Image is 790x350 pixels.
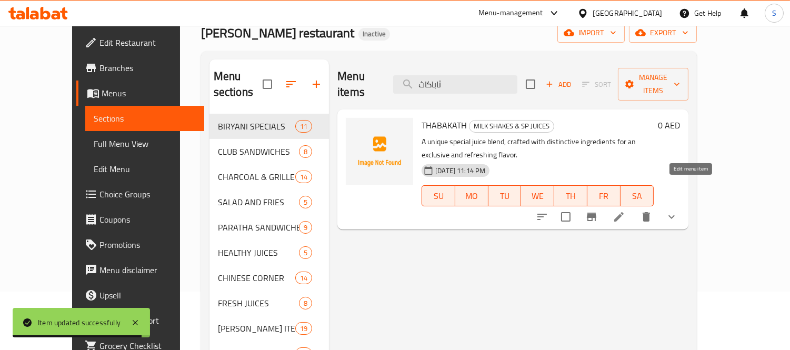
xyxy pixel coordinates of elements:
p: A unique special juice blend, crafted with distinctive ingredients for an exclusive and refreshin... [422,135,653,162]
img: THABAKATH [346,118,413,185]
a: Coupons [76,207,204,232]
button: SU [422,185,455,206]
div: BIRYANI SPECIALS11 [209,114,329,139]
a: Menus [76,81,204,106]
span: Upsell [99,289,196,302]
span: 9 [299,223,312,233]
div: PARATHA SANDWICHES [218,221,299,234]
div: Item updated successfully [38,317,121,328]
a: Edit Menu [85,156,204,182]
a: Branches [76,55,204,81]
a: Promotions [76,232,204,257]
a: Choice Groups [76,182,204,207]
button: Branch-specific-item [579,204,604,229]
div: [PERSON_NAME] ITEMS19 [209,316,329,341]
span: MO [459,188,484,204]
span: import [566,26,616,39]
span: Edit Menu [94,163,196,175]
span: S [772,7,776,19]
button: import [557,23,625,43]
h6: 0 AED [658,118,680,133]
div: CHARCOAL & GRILLED SPECIALS14 [209,164,329,189]
div: items [299,196,312,208]
span: Promotions [99,238,196,251]
div: Menu-management [478,7,543,19]
span: [PERSON_NAME] restaurant [201,21,354,45]
div: [GEOGRAPHIC_DATA] [593,7,662,19]
span: FR [592,188,616,204]
span: [PERSON_NAME] ITEMS [218,322,295,335]
span: Select to update [555,206,577,228]
h2: Menu items [337,68,380,100]
span: 14 [296,172,312,182]
span: Branches [99,62,196,74]
div: PARATHA SANDWICHES9 [209,215,329,240]
span: THABAKATH [422,117,467,133]
a: Menu disclaimer [76,257,204,283]
a: Upsell [76,283,204,308]
span: WE [525,188,550,204]
span: 11 [296,122,312,132]
button: sort-choices [529,204,555,229]
button: FR [587,185,621,206]
button: SA [621,185,654,206]
a: Edit Restaurant [76,30,204,55]
div: items [295,171,312,183]
div: items [299,145,312,158]
div: items [299,221,312,234]
span: Sections [94,112,196,125]
span: Choice Groups [99,188,196,201]
span: 8 [299,298,312,308]
div: MILK SHAKES & SP JUICES [469,120,554,133]
div: CHINESE CORNER14 [209,265,329,291]
span: 8 [299,147,312,157]
span: 14 [296,273,312,283]
span: CHINESE CORNER [218,272,295,284]
span: Full Menu View [94,137,196,150]
a: Full Menu View [85,131,204,156]
span: Menus [102,87,196,99]
span: Sort sections [278,72,304,97]
button: export [629,23,697,43]
span: SALAD AND FRIES [218,196,299,208]
div: FRESH JUICES8 [209,291,329,316]
span: BIRYANI SPECIALS [218,120,295,133]
div: SALAD AND FRIES5 [209,189,329,215]
button: Add section [304,72,329,97]
span: TU [493,188,517,204]
div: items [295,272,312,284]
div: items [295,120,312,133]
span: CHARCOAL & GRILLED SPECIALS [218,171,295,183]
span: Add item [542,76,575,93]
div: HEALTHY JUICES5 [209,240,329,265]
a: Sections [85,106,204,131]
button: MO [455,185,488,206]
span: 19 [296,324,312,334]
span: HEALTHY JUICES [218,246,299,259]
button: Manage items [618,68,688,101]
span: Select section first [575,76,618,93]
svg: Show Choices [665,211,678,223]
span: export [637,26,688,39]
button: Add [542,76,575,93]
span: Add [544,78,573,91]
span: MILK SHAKES & SP JUICES [469,120,554,132]
h2: Menu sections [214,68,263,100]
div: CURRY ITEMS [218,322,295,335]
div: CLUB SANDWICHES8 [209,139,329,164]
span: Select section [519,73,542,95]
input: search [393,75,517,94]
span: [DATE] 11:14 PM [431,166,489,176]
span: SA [625,188,649,204]
span: TH [558,188,583,204]
span: FRESH JUICES [218,297,299,309]
span: 5 [299,248,312,258]
span: CLUB SANDWICHES [218,145,299,158]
